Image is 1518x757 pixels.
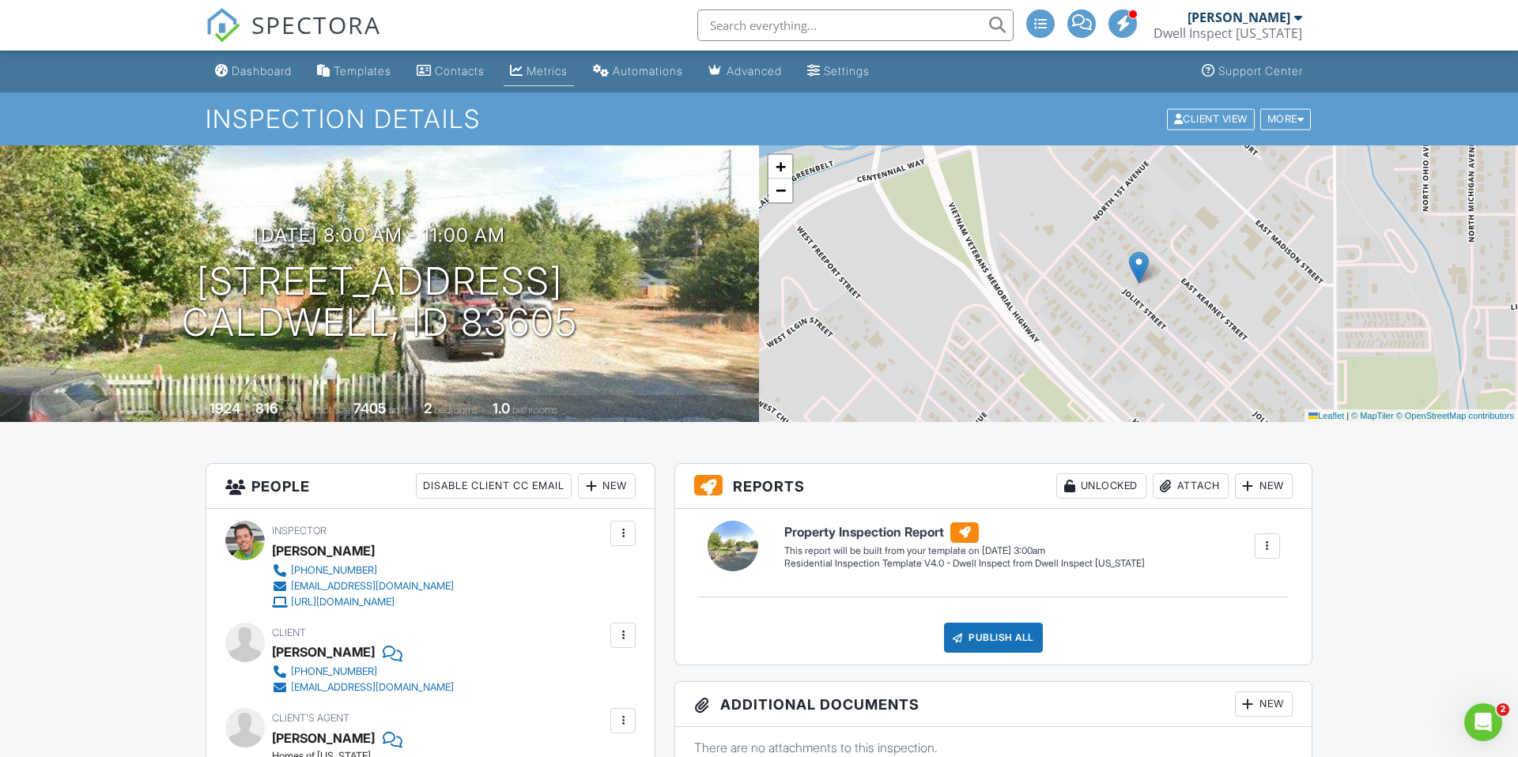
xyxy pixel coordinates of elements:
a: [PERSON_NAME] [272,726,375,750]
div: [PERSON_NAME] [272,539,375,563]
a: Support Center [1195,57,1309,86]
input: Search everything... [697,9,1014,41]
div: Templates [334,64,391,77]
span: 2 [1497,703,1509,716]
a: Client View [1165,112,1259,124]
span: + [776,156,786,176]
div: New [1235,473,1293,499]
a: [PHONE_NUMBER] [272,664,454,680]
h3: Additional Documents [675,682,1312,727]
div: [PHONE_NUMBER] [291,564,377,577]
img: Marker [1129,251,1149,284]
div: Settings [824,64,870,77]
span: Lot Size [318,404,351,416]
div: [PERSON_NAME] [1188,9,1290,25]
span: bathrooms [512,404,557,416]
p: There are no attachments to this inspection. [694,739,1293,756]
div: 816 [255,400,278,416]
div: [PERSON_NAME] [272,640,375,664]
div: New [1235,691,1293,717]
div: This report will be built from your template on [DATE] 3:00am [784,544,1145,557]
div: [PHONE_NUMBER] [291,665,377,678]
h6: Property Inspection Report [784,522,1145,543]
div: [EMAIL_ADDRESS][DOMAIN_NAME] [291,580,454,593]
a: SPECTORA [206,21,381,55]
a: Zoom out [768,179,792,202]
span: sq. ft. [281,404,303,416]
h3: [DATE] 8:00 am - 11:00 am [254,224,505,246]
span: Inspector [272,525,327,537]
div: 1.0 [493,400,510,416]
a: © OpenStreetMap contributors [1396,411,1514,420]
div: Dashboard [232,64,292,77]
div: Publish All [944,623,1043,653]
div: Advanced [727,64,782,77]
div: Client View [1167,108,1255,130]
div: Disable Client CC Email [416,473,572,499]
span: sq.ft. [389,404,409,416]
a: Automations (Advanced) [587,57,689,86]
div: 2 [424,400,432,416]
iframe: Intercom live chat [1464,703,1502,741]
h1: Inspection Details [206,105,1312,133]
div: 7405 [353,400,387,416]
div: Unlocked [1056,473,1146,499]
a: [EMAIL_ADDRESS][DOMAIN_NAME] [272,680,454,695]
a: Leaflet [1308,411,1344,420]
span: Built [190,404,207,416]
a: Metrics [504,57,574,86]
div: More [1260,108,1312,130]
div: [URL][DOMAIN_NAME] [291,596,395,608]
span: Client's Agent [272,712,349,724]
h3: Reports [675,464,1312,509]
a: Advanced [702,57,788,86]
span: bedrooms [434,404,478,416]
img: The Best Home Inspection Software - Spectora [206,8,240,43]
a: Zoom in [768,155,792,179]
span: − [776,180,786,200]
a: [EMAIL_ADDRESS][DOMAIN_NAME] [272,578,454,594]
a: Templates [311,57,398,86]
a: © MapTiler [1351,411,1394,420]
div: Attach [1153,473,1229,499]
a: Dashboard [209,57,298,86]
span: SPECTORA [251,8,381,41]
a: [URL][DOMAIN_NAME] [272,594,454,610]
div: 1924 [210,400,240,416]
a: Contacts [410,57,491,86]
div: New [578,473,636,499]
a: Settings [801,57,876,86]
h3: People [206,464,655,509]
div: Metrics [527,64,568,77]
div: Contacts [435,64,485,77]
div: [EMAIL_ADDRESS][DOMAIN_NAME] [291,681,454,694]
span: | [1346,411,1349,420]
div: Dwell Inspect Idaho [1154,25,1302,41]
div: Automations [613,64,683,77]
div: Residential Inspection Template V4.0 - Dwell Inspect from Dwell Inspect [US_STATE] [784,557,1145,571]
a: [PHONE_NUMBER] [272,563,454,578]
div: Support Center [1218,64,1303,77]
span: Client [272,627,306,638]
h1: [STREET_ADDRESS] Caldwell, ID 83605 [182,261,578,345]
